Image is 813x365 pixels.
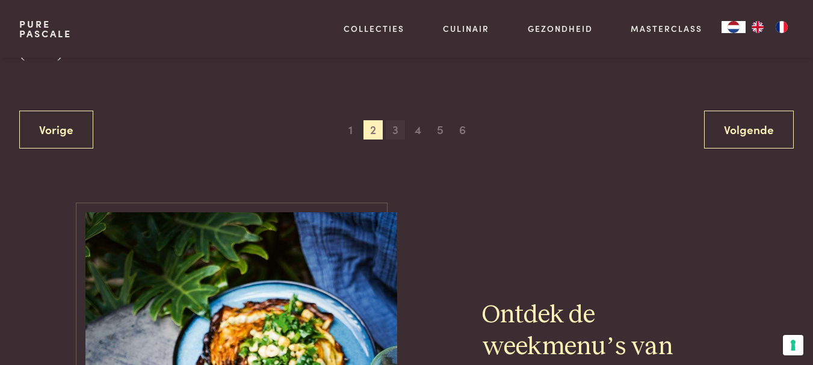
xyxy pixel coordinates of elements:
[746,21,770,33] a: EN
[770,21,794,33] a: FR
[443,22,489,35] a: Culinair
[631,22,702,35] a: Masterclass
[430,120,450,140] span: 5
[704,111,794,149] a: Volgende
[341,120,360,140] span: 1
[722,21,794,33] aside: Language selected: Nederlands
[408,120,427,140] span: 4
[453,120,472,140] span: 6
[722,21,746,33] div: Language
[19,111,93,149] a: Vorige
[746,21,794,33] ul: Language list
[783,335,803,355] button: Uw voorkeuren voor toestemming voor trackingtechnologieën
[386,120,405,140] span: 3
[19,19,72,38] a: PurePascale
[363,120,383,140] span: 2
[722,21,746,33] a: NL
[344,22,404,35] a: Collecties
[528,22,593,35] a: Gezondheid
